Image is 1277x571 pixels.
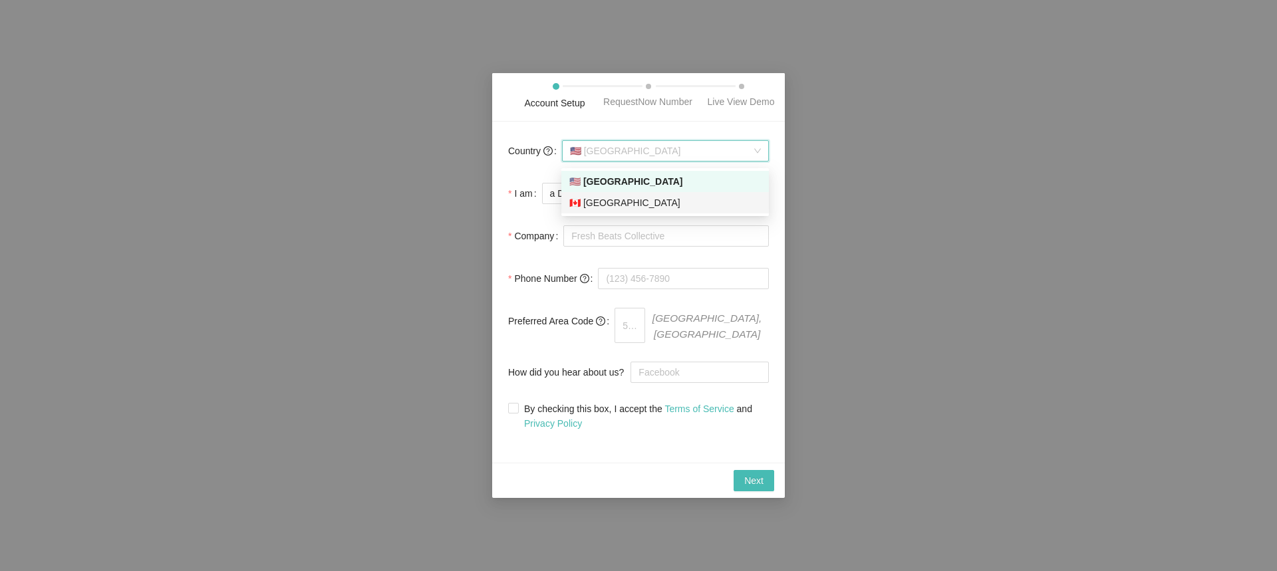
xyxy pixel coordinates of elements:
div: Account Setup [524,96,585,110]
span: By checking this box, I accept the and [519,401,769,431]
label: I am [508,180,542,207]
span: 🇨🇦 [569,197,581,208]
label: How did you hear about us? [508,359,631,386]
input: 510 [615,308,645,342]
span: Country [508,144,553,158]
span: Preferred Area Code [508,314,605,328]
button: Next [734,470,774,491]
span: a DJ, DJ company owner, or bar/venue owner [550,183,761,203]
div: Live View Demo [708,94,775,109]
input: How did you hear about us? [631,362,769,383]
span: question-circle [596,316,605,326]
span: Phone Number [514,271,589,286]
span: 🇺🇸 [570,146,581,156]
input: (123) 456-7890 [598,268,769,289]
a: Terms of Service [664,403,734,414]
span: question-circle [580,274,589,283]
label: Company [508,223,563,249]
span: question-circle [543,146,553,156]
span: Next [744,473,764,488]
a: Privacy Policy [524,418,582,429]
input: Company [563,225,769,247]
span: [GEOGRAPHIC_DATA] [570,141,761,161]
span: [GEOGRAPHIC_DATA], [GEOGRAPHIC_DATA] [645,308,769,342]
div: [GEOGRAPHIC_DATA] [569,174,761,189]
div: [GEOGRAPHIC_DATA] [569,195,761,210]
div: RequestNow Number [603,94,692,109]
span: 🇺🇸 [569,176,581,187]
